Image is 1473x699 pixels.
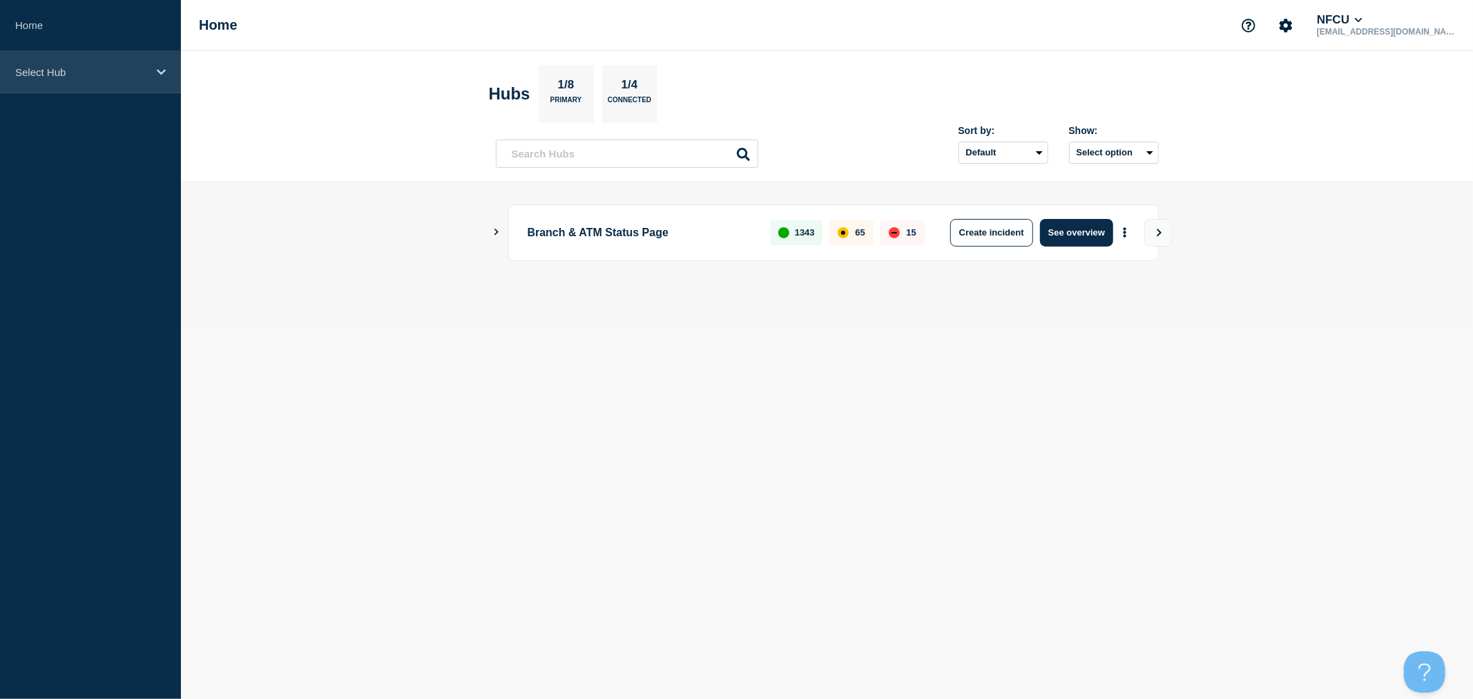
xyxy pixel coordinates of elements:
p: Primary [550,96,582,111]
select: Sort by [959,142,1048,164]
button: Create incident [950,219,1033,247]
iframe: Help Scout Beacon - Open [1404,651,1445,693]
div: down [889,227,900,238]
button: Account settings [1271,11,1300,40]
div: up [778,227,789,238]
p: [EMAIL_ADDRESS][DOMAIN_NAME] [1314,27,1458,37]
p: 1343 [795,227,815,238]
input: Search Hubs [496,140,758,168]
button: See overview [1040,219,1113,247]
p: 65 [855,227,865,238]
button: Select option [1069,142,1159,164]
div: affected [838,227,849,238]
p: Select Hub [15,66,148,78]
div: Show: [1069,125,1159,136]
button: NFCU [1314,13,1365,27]
button: Support [1234,11,1263,40]
h1: Home [199,17,238,33]
div: Sort by: [959,125,1048,136]
p: 15 [906,227,916,238]
p: Connected [608,96,651,111]
p: 1/4 [616,78,643,96]
button: More actions [1116,220,1134,245]
button: Show Connected Hubs [493,227,500,238]
h2: Hubs [489,84,530,104]
p: Branch & ATM Status Page [528,219,755,247]
button: View [1144,219,1172,247]
p: 1/8 [552,78,579,96]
